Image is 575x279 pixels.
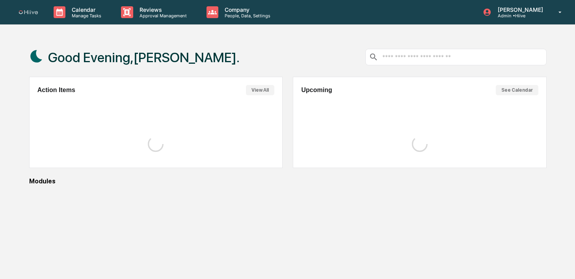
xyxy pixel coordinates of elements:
[491,6,547,13] p: [PERSON_NAME]
[37,87,75,94] h2: Action Items
[496,85,538,95] button: See Calendar
[133,6,191,13] p: Reviews
[48,50,240,65] h1: Good Evening,[PERSON_NAME].
[19,10,38,15] img: logo
[218,6,274,13] p: Company
[65,13,105,18] p: Manage Tasks
[491,13,547,18] p: Admin • Hiive
[65,6,105,13] p: Calendar
[133,13,191,18] p: Approval Management
[301,87,332,94] h2: Upcoming
[218,13,274,18] p: People, Data, Settings
[246,85,274,95] button: View All
[29,177,547,185] div: Modules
